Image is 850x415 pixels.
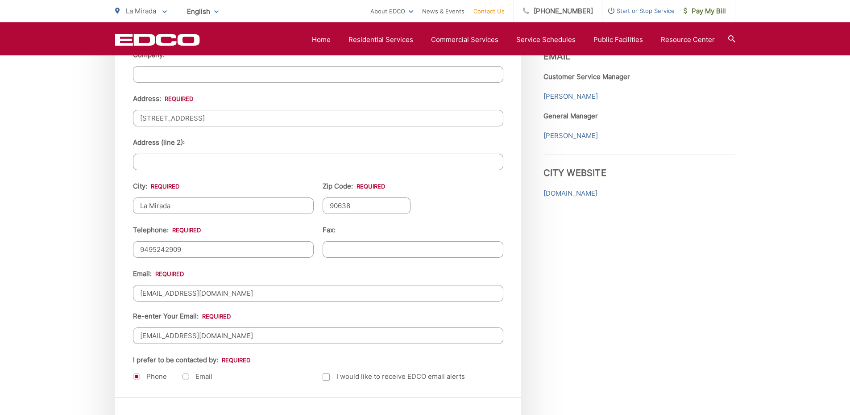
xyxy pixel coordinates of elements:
label: Email: [133,270,184,278]
label: Re-enter Your Email: [133,312,231,320]
a: About EDCO [370,6,413,17]
label: I would like to receive EDCO email alerts [323,371,465,382]
a: Resource Center [661,34,715,45]
a: EDCD logo. Return to the homepage. [115,34,200,46]
a: News & Events [422,6,464,17]
label: Zip Code: [323,182,385,190]
a: Contact Us [473,6,505,17]
label: Address: [133,95,193,103]
label: I prefer to be contacted by: [133,356,250,364]
a: Residential Services [348,34,413,45]
label: City: [133,182,179,190]
span: English [180,4,225,19]
a: Home [312,34,331,45]
label: Email [182,372,212,381]
h3: City Website [543,155,735,178]
strong: General Manager [543,112,598,120]
span: La Mirada [126,7,156,15]
label: Address (line 2): [133,138,185,147]
strong: Customer Service Manager [543,72,630,81]
a: Service Schedules [516,34,576,45]
a: Commercial Services [431,34,498,45]
a: Public Facilities [593,34,643,45]
label: Telephone: [133,226,201,234]
label: Phone [133,372,167,381]
span: Pay My Bill [684,6,726,17]
a: [PERSON_NAME] [543,130,598,141]
label: Fax: [323,226,336,234]
a: [DOMAIN_NAME] [543,188,597,199]
a: [PERSON_NAME] [543,91,598,102]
